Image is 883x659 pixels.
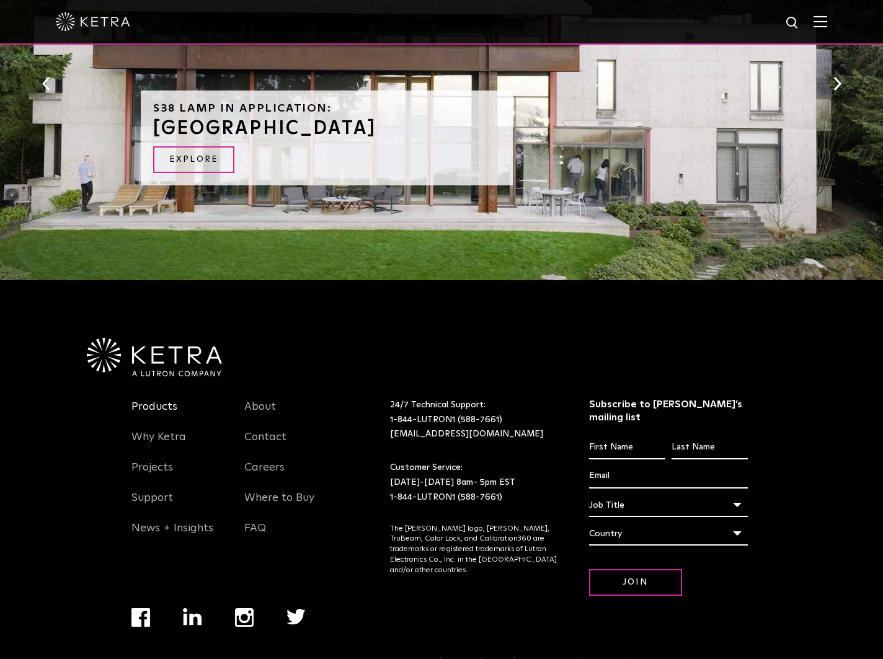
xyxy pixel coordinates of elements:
div: Navigation Menu [131,398,226,550]
a: 1-844-LUTRON1 (588-7661) [390,415,502,424]
button: Previous [40,76,52,92]
img: search icon [785,15,801,31]
a: EXPLORE [153,146,234,173]
p: Customer Service: [DATE]-[DATE] 8am- 5pm EST [390,461,558,505]
p: The [PERSON_NAME] logo, [PERSON_NAME], TruBeam, Color Lock, and Calibration360 are trademarks or ... [390,524,558,576]
p: 24/7 Technical Support: [390,398,558,442]
h6: S38 Lamp in Application: [153,103,500,114]
a: Careers [244,461,285,489]
a: Projects [131,461,173,489]
a: Where to Buy [244,491,314,520]
img: Ketra-aLutronCo_White_RGB [87,338,222,376]
a: About [244,400,276,428]
a: 1-844-LUTRON1 (588-7661) [390,493,502,502]
img: ketra-logo-2019-white [56,12,130,31]
div: Navigation Menu [244,398,339,550]
h3: Subscribe to [PERSON_NAME]’s mailing list [589,398,748,424]
a: FAQ [244,521,266,550]
a: Support [131,491,173,520]
input: Email [589,464,748,488]
img: twitter [286,609,306,625]
a: Products [131,400,177,428]
div: Country [589,522,748,546]
img: Hamburger%20Nav.svg [814,15,827,27]
input: First Name [589,436,665,459]
a: Why Ketra [131,430,186,459]
button: Next [831,76,843,92]
input: Last Name [672,436,748,459]
img: linkedin [183,608,202,626]
div: Job Title [589,493,748,517]
a: Contact [244,430,286,459]
a: News + Insights [131,521,213,550]
div: Navigation Menu [131,608,338,658]
img: instagram [235,608,254,627]
h3: [GEOGRAPHIC_DATA] [153,119,500,138]
a: [EMAIL_ADDRESS][DOMAIN_NAME] [390,430,543,438]
input: Join [589,569,682,596]
img: facebook [131,608,150,627]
